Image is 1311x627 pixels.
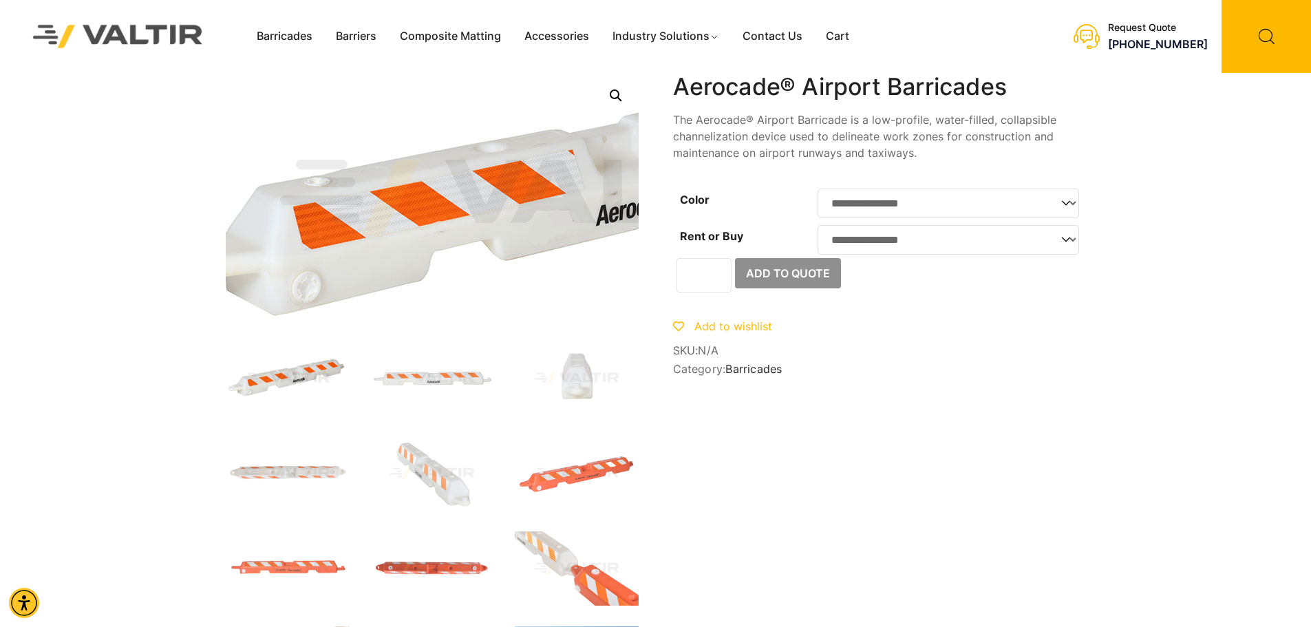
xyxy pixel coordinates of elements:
label: Rent or Buy [680,229,743,243]
span: Add to wishlist [694,319,772,333]
img: Aerocade_Org_x1.jpg [515,531,639,606]
img: Aerocade_Nat_3Q-1.jpg [226,341,350,416]
a: Barricades [725,362,782,376]
img: Valtir Rentals [15,7,221,65]
img: Aerocade_Nat_Top.jpg [226,436,350,511]
a: Barriers [324,26,388,47]
img: Aerocade_Org_3Q.jpg [515,436,639,511]
img: Aerocade_Nat_x1-1.jpg [370,436,494,511]
a: Add to wishlist [673,319,772,333]
img: Aerocade_Org_Top.jpg [370,531,494,606]
a: Contact Us [731,26,814,47]
span: SKU: [673,344,1086,357]
a: call (888) 496-3625 [1108,37,1208,51]
h1: Aerocade® Airport Barricades [673,73,1086,101]
a: Cart [814,26,861,47]
a: Composite Matting [388,26,513,47]
img: Aerocade_Org_Front.jpg [226,531,350,606]
a: Industry Solutions [601,26,731,47]
a: Accessories [513,26,601,47]
div: Accessibility Menu [9,588,39,618]
p: The Aerocade® Airport Barricade is a low-profile, water-filled, collapsible channelization device... [673,111,1086,161]
span: Category: [673,363,1086,376]
a: Barricades [245,26,324,47]
input: Product quantity [676,258,732,293]
button: Add to Quote [735,258,841,288]
label: Color [680,193,710,206]
img: Aerocade_Nat_Front-1.jpg [370,341,494,416]
div: Request Quote [1108,22,1208,34]
img: Aerocade_Nat_Side.jpg [515,341,639,416]
span: N/A [698,343,718,357]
